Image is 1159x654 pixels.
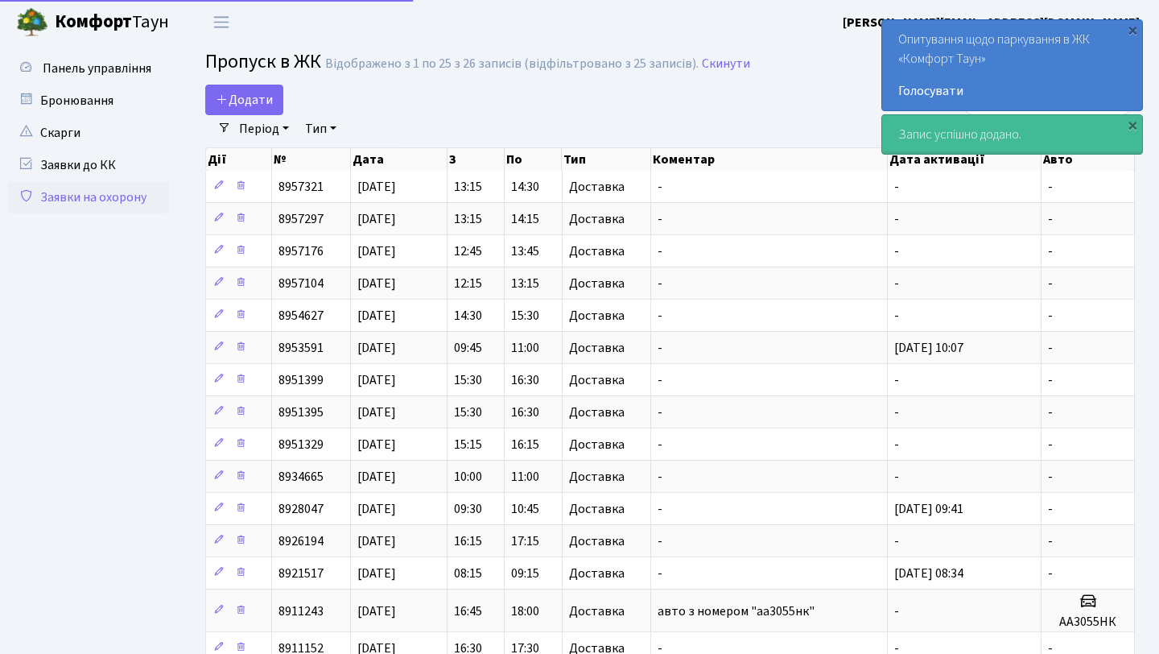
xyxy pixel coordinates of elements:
[278,339,324,357] span: 8953591
[511,242,539,260] span: 13:45
[882,20,1142,110] div: Опитування щодо паркування в ЖК «Комфорт Таун»
[569,213,625,226] span: Доставка
[357,307,396,325] span: [DATE]
[569,374,625,387] span: Доставка
[511,178,539,196] span: 14:30
[511,602,539,620] span: 18:00
[894,436,899,453] span: -
[894,339,963,357] span: [DATE] 10:07
[357,371,396,389] span: [DATE]
[658,602,815,620] span: авто з номером "аа3055нк"
[511,371,539,389] span: 16:30
[448,148,505,171] th: З
[511,565,539,582] span: 09:15
[357,532,396,550] span: [DATE]
[454,602,482,620] span: 16:45
[205,48,321,76] span: Пропуск в ЖК
[894,565,963,582] span: [DATE] 08:34
[658,178,662,196] span: -
[8,117,169,149] a: Скарги
[278,436,324,453] span: 8951329
[702,56,750,72] a: Скинути
[511,275,539,292] span: 13:15
[454,242,482,260] span: 12:45
[357,275,396,292] span: [DATE]
[357,339,396,357] span: [DATE]
[898,81,1126,101] a: Голосувати
[1124,117,1140,133] div: ×
[357,436,396,453] span: [DATE]
[658,565,662,582] span: -
[1048,307,1053,325] span: -
[1048,615,1128,630] h5: АА3055НК
[8,52,169,85] a: Панель управління
[658,307,662,325] span: -
[1048,210,1053,228] span: -
[272,148,351,171] th: №
[511,500,539,518] span: 10:45
[1041,148,1135,171] th: Авто
[658,210,662,228] span: -
[505,148,562,171] th: По
[511,210,539,228] span: 14:15
[205,85,283,115] a: Додати
[454,339,482,357] span: 09:45
[1048,178,1053,196] span: -
[1048,532,1053,550] span: -
[1048,468,1053,486] span: -
[658,532,662,550] span: -
[658,468,662,486] span: -
[278,210,324,228] span: 8957297
[658,436,662,453] span: -
[1048,339,1053,357] span: -
[569,605,625,618] span: Доставка
[1048,436,1053,453] span: -
[569,567,625,580] span: Доставка
[43,60,151,77] span: Панель управління
[569,470,625,483] span: Доставка
[569,309,625,322] span: Доставка
[357,404,396,421] span: [DATE]
[511,339,539,357] span: 11:00
[569,180,625,193] span: Доставка
[55,9,169,36] span: Таун
[206,148,272,171] th: Дії
[278,307,324,325] span: 8954627
[278,532,324,550] span: 8926194
[562,148,651,171] th: Тип
[233,115,295,143] a: Період
[651,148,888,171] th: Коментар
[1048,500,1053,518] span: -
[888,148,1041,171] th: Дата активації
[1048,565,1053,582] span: -
[357,210,396,228] span: [DATE]
[278,178,324,196] span: 8957321
[325,56,699,72] div: Відображено з 1 по 25 з 26 записів (відфільтровано з 25 записів).
[454,307,482,325] span: 14:30
[894,178,899,196] span: -
[454,565,482,582] span: 08:15
[454,210,482,228] span: 13:15
[511,532,539,550] span: 17:15
[569,341,625,354] span: Доставка
[843,14,1140,31] b: [PERSON_NAME][EMAIL_ADDRESS][DOMAIN_NAME]
[454,404,482,421] span: 15:30
[511,404,539,421] span: 16:30
[894,307,899,325] span: -
[454,178,482,196] span: 13:15
[511,468,539,486] span: 11:00
[1048,371,1053,389] span: -
[278,602,324,620] span: 8911243
[299,115,343,143] a: Тип
[16,6,48,39] img: logo.png
[216,91,273,109] span: Додати
[357,468,396,486] span: [DATE]
[894,532,899,550] span: -
[894,500,963,518] span: [DATE] 09:41
[569,535,625,548] span: Доставка
[357,602,396,620] span: [DATE]
[278,242,324,260] span: 8957176
[357,565,396,582] span: [DATE]
[357,242,396,260] span: [DATE]
[569,245,625,258] span: Доставка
